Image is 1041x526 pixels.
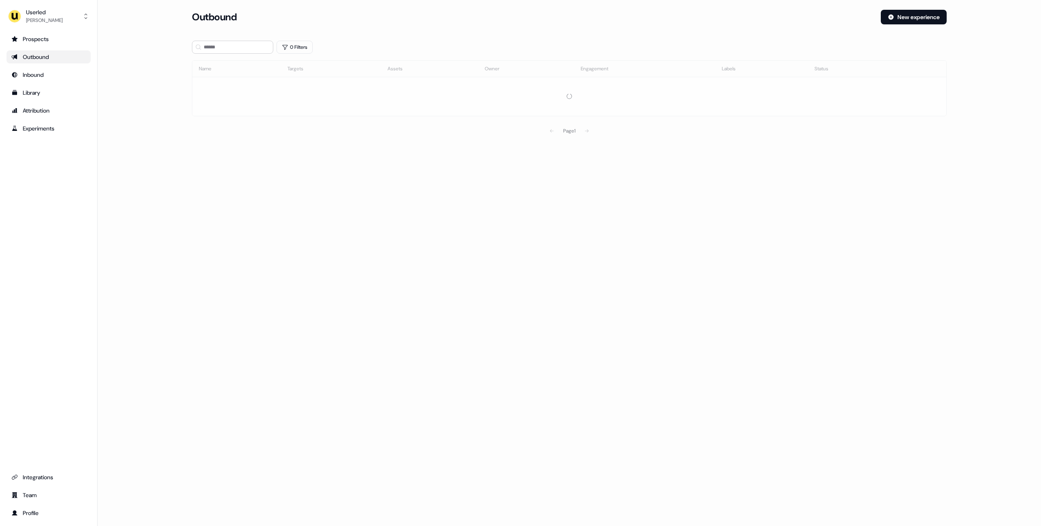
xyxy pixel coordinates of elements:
div: Prospects [11,35,86,43]
div: Attribution [11,107,86,115]
a: Go to prospects [7,33,91,46]
div: Team [11,491,86,499]
a: Go to Inbound [7,68,91,81]
div: Userled [26,8,63,16]
div: [PERSON_NAME] [26,16,63,24]
div: Integrations [11,473,86,481]
a: Go to integrations [7,471,91,484]
button: 0 Filters [277,41,313,54]
button: New experience [881,10,947,24]
button: Userled[PERSON_NAME] [7,7,91,26]
a: Go to profile [7,506,91,519]
a: Go to attribution [7,104,91,117]
div: Library [11,89,86,97]
a: Go to templates [7,86,91,99]
a: Go to outbound experience [7,50,91,63]
a: Go to team [7,489,91,502]
h3: Outbound [192,11,237,23]
div: Experiments [11,124,86,133]
div: Inbound [11,71,86,79]
a: Go to experiments [7,122,91,135]
div: Outbound [11,53,86,61]
div: Profile [11,509,86,517]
